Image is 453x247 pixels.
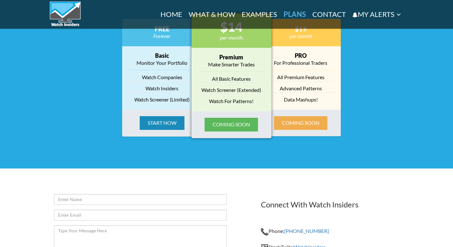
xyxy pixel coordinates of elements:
[198,86,265,94] li: Watch Screener (Extended)
[198,75,265,83] li: All Basic Features
[284,228,329,234] a: [PHONE_NUMBER]
[129,73,196,81] li: Watch Companies
[140,116,184,130] button: Start Now
[54,194,227,205] input: Enter Name
[129,59,196,67] p: Monitor Your Portfolio
[267,53,334,59] h4: PRO
[129,53,196,59] h4: Basic
[267,73,334,81] li: All Premium Features
[267,32,334,40] p: per month
[129,96,196,103] li: Watch Screener (Limited)
[205,118,258,131] button: Coming Soon
[198,61,265,68] p: Make Smarter Trades
[198,97,265,105] li: Watch For Patterns!
[198,54,265,61] h4: Premium
[54,210,227,221] input: Enter Email
[267,96,334,103] li: Data Mashups!
[267,85,334,93] li: Advanced Patterns
[129,32,196,40] p: Forever
[267,59,334,67] p: For Professional Traders
[198,34,265,41] p: per month
[129,85,196,93] li: Watch Insiders
[261,200,399,209] h3: Connect With Watch Insiders
[261,228,269,236] img: phone_24_24.png
[274,116,327,130] button: Coming Soon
